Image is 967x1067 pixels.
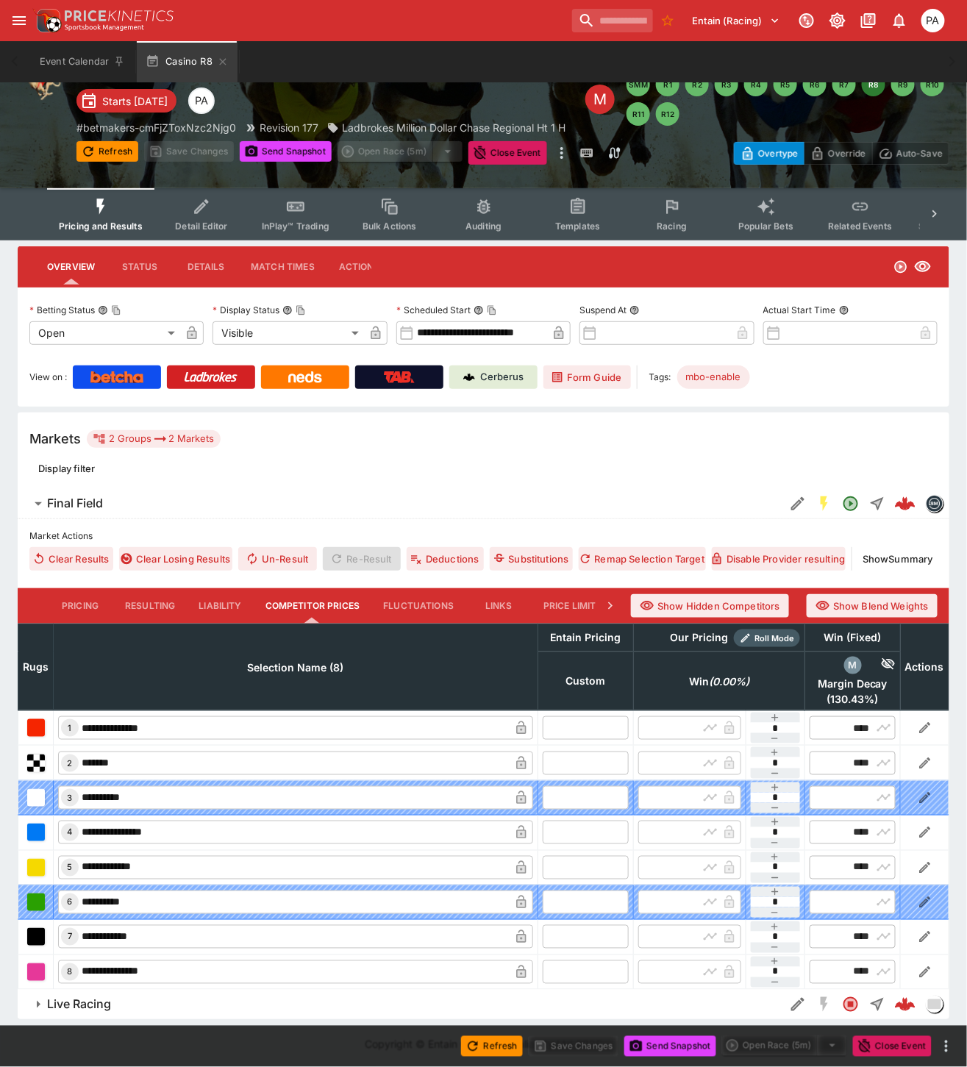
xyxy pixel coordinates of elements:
[29,457,104,480] button: Display filter
[855,7,882,34] button: Documentation
[804,142,872,165] button: Override
[828,221,892,232] span: Related Events
[29,547,113,571] button: Clear Results
[238,547,317,571] span: Un-Result
[824,7,851,34] button: Toggle light/dark mode
[240,141,332,162] button: Send Snapshot
[921,9,945,32] div: Peter Addley
[65,758,76,768] span: 2
[749,632,800,645] span: Roll Mode
[712,547,846,571] button: Disable Provider resulting
[239,249,327,285] button: Match Times
[734,142,949,165] div: Start From
[407,547,484,571] button: Deductions
[47,188,920,240] div: Event type filters
[260,120,318,135] p: Revision 177
[371,588,465,624] button: Fluctuations
[828,146,866,161] p: Override
[65,932,75,942] span: 7
[901,624,949,710] th: Actions
[29,525,938,547] label: Market Actions
[463,371,475,383] img: Cerberus
[738,221,793,232] span: Popular Bets
[715,73,738,96] button: R3
[629,305,640,315] button: Suspend At
[864,490,891,517] button: Straight
[90,371,143,383] img: Betcha
[76,141,138,162] button: Refresh
[858,547,938,571] button: ShowSummary
[487,305,497,315] button: Copy To Clipboard
[342,120,565,135] p: Ladbrokes Million Dollar Chase Regional Ht 1 H
[262,221,329,232] span: InPlay™ Trading
[838,991,864,1018] button: Closed
[555,221,600,232] span: Templates
[543,365,631,389] a: Form Guide
[6,7,32,34] button: open drawer
[926,495,943,513] div: betmakers
[65,723,75,733] span: 1
[627,102,650,126] button: R11
[853,1036,932,1057] button: Close Event
[187,588,253,624] button: Liability
[893,260,908,274] svg: Open
[649,365,671,389] label: Tags:
[891,73,915,96] button: R9
[631,594,789,618] button: Show Hidden Competitors
[677,365,750,389] div: Betting Target: cerberus
[188,88,215,114] div: Peter Addley
[656,73,679,96] button: R1
[810,693,896,706] span: ( 130.43 %)
[59,221,143,232] span: Pricing and Results
[213,321,363,345] div: Visible
[785,490,811,517] button: Edit Detail
[18,624,54,710] th: Rugs
[807,594,938,618] button: Show Blend Weights
[65,967,76,977] span: 8
[862,657,896,674] div: Hide Competitor
[774,73,797,96] button: R5
[490,547,573,571] button: Substitutions
[532,588,614,624] button: Price Limits
[65,897,76,907] span: 6
[538,652,634,710] th: Custom
[914,258,932,276] svg: Visible
[872,142,949,165] button: Auto-Save
[18,62,65,109] img: greyhound_racing.png
[65,827,76,838] span: 4
[684,9,789,32] button: Select Tenant
[18,489,785,518] button: Final Field
[184,371,238,383] img: Ladbrokes
[842,495,860,513] svg: Open
[811,490,838,517] button: SGM Enabled
[811,991,838,1018] button: SGM Disabled
[29,365,67,389] label: View on :
[35,249,107,285] button: Overview
[744,73,768,96] button: R4
[107,249,173,285] button: Status
[785,991,811,1018] button: Edit Detail
[137,41,238,82] button: Casino R8
[763,304,836,316] p: Actual Start Time
[113,588,187,624] button: Resulting
[734,629,800,647] div: Show/hide Price Roll mode configuration.
[926,996,943,1013] div: liveracing
[862,73,885,96] button: R8
[579,547,705,571] button: Remap Selection Target
[481,370,524,385] p: Cerberus
[734,142,804,165] button: Overtype
[895,493,916,514] div: c5ff3aed-ef0a-4465-a8b6-14126a1a4ca6
[76,120,236,135] p: Copy To Clipboard
[891,489,920,518] a: c5ff3aed-ef0a-4465-a8b6-14126a1a4ca6
[627,73,949,126] nav: pagination navigation
[363,221,417,232] span: Bulk Actions
[288,371,321,383] img: Neds
[664,629,734,647] div: Our Pricing
[917,4,949,37] button: Peter Addley
[18,990,785,1019] button: Live Racing
[677,370,750,385] span: mbo-enable
[323,547,400,571] span: Re-Result
[65,793,76,803] span: 3
[844,657,862,674] div: margin_decay
[468,141,547,165] button: Close Event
